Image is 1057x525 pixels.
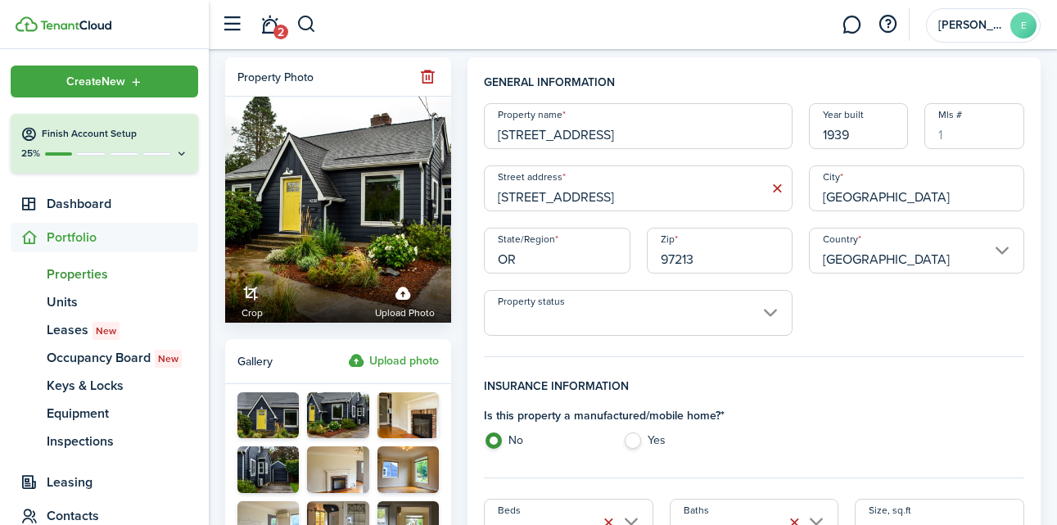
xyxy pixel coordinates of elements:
span: Crop [242,305,263,321]
h4: Is this property a manufactured/mobile home? * [484,407,746,424]
h4: Finish Account Setup [42,127,188,141]
span: Equipment [47,404,198,423]
span: Leases [47,320,198,340]
a: Notifications [254,4,285,46]
label: No [484,432,607,457]
a: LeasesNew [11,316,198,344]
a: Occupancy BoardNew [11,344,198,372]
a: Messaging [836,4,867,46]
span: Dashboard [47,194,198,214]
button: Remove file [416,66,439,88]
span: Keys & Locks [47,376,198,396]
img: DSC_0375 (1).JPG [377,446,439,493]
label: Yes [623,432,746,457]
span: Upload photo [375,305,435,321]
button: Finish Account Setup25% [11,114,198,173]
a: Properties [11,260,198,288]
span: Occupancy Board [47,348,198,368]
img: DSC_0359.JPG [237,446,299,493]
img: DSC_0355.JPG [307,392,368,439]
span: Emily [938,20,1004,31]
button: Open menu [11,66,198,97]
a: Equipment [11,400,198,428]
img: DSC_0347.JPG [237,392,299,439]
span: Units [47,292,198,312]
button: Open sidebar [216,9,247,40]
span: Create New [66,76,125,88]
input: Start typing the address and then select from the dropdown [484,165,792,211]
img: DSC_0369.JPG [307,446,368,493]
avatar-text: E [1010,12,1037,38]
span: Portfolio [47,228,198,247]
span: New [96,324,116,338]
input: 1 [924,103,1024,149]
h4: Insurance information [484,378,1024,407]
a: Inspections [11,428,198,455]
img: DSC_0429.JPG [377,392,439,439]
img: TenantCloud [16,16,38,32]
span: Inspections [47,432,198,451]
img: TenantCloud [40,20,111,30]
label: Upload photo [375,278,435,321]
a: Crop [242,278,263,321]
span: 2 [273,25,288,39]
span: New [158,351,178,366]
button: Open resource center [874,11,901,38]
h4: General information [484,74,1024,103]
span: Properties [47,265,198,284]
a: Units [11,288,198,316]
a: Keys & Locks [11,372,198,400]
p: 25% [20,147,41,161]
button: Search [296,11,317,38]
div: Property photo [237,69,314,86]
span: Leasing [47,473,198,492]
span: Gallery [237,353,273,370]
